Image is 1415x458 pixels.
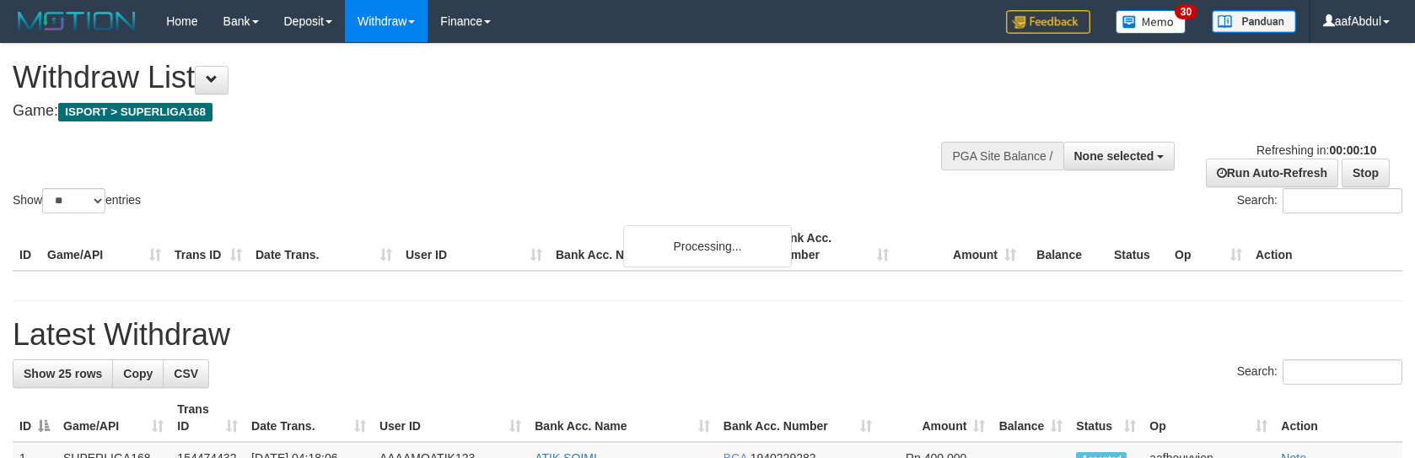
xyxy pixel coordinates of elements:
[245,394,373,442] th: Date Trans.: activate to sort column ascending
[1006,10,1090,34] img: Feedback.jpg
[1249,223,1402,271] th: Action
[1237,359,1402,385] label: Search:
[1274,394,1402,442] th: Action
[1237,188,1402,213] label: Search:
[168,223,249,271] th: Trans ID
[373,394,528,442] th: User ID: activate to sort column ascending
[1212,10,1296,33] img: panduan.png
[1116,10,1186,34] img: Button%20Memo.svg
[717,394,879,442] th: Bank Acc. Number: activate to sort column ascending
[170,394,245,442] th: Trans ID: activate to sort column ascending
[24,367,102,380] span: Show 25 rows
[13,318,1402,352] h1: Latest Withdraw
[249,223,399,271] th: Date Trans.
[1206,159,1338,187] a: Run Auto-Refresh
[13,103,927,120] h4: Game:
[1063,142,1176,170] button: None selected
[1283,359,1402,385] input: Search:
[896,223,1023,271] th: Amount
[1168,223,1249,271] th: Op
[13,8,141,34] img: MOTION_logo.png
[13,188,141,213] label: Show entries
[1143,394,1274,442] th: Op: activate to sort column ascending
[1175,4,1197,19] span: 30
[768,223,896,271] th: Bank Acc. Number
[163,359,209,388] a: CSV
[1329,143,1376,157] strong: 00:00:10
[1256,143,1376,157] span: Refreshing in:
[13,359,113,388] a: Show 25 rows
[13,394,56,442] th: ID: activate to sort column descending
[941,142,1063,170] div: PGA Site Balance /
[1283,188,1402,213] input: Search:
[13,61,927,94] h1: Withdraw List
[40,223,168,271] th: Game/API
[1023,223,1107,271] th: Balance
[549,223,768,271] th: Bank Acc. Name
[42,188,105,213] select: Showentries
[879,394,993,442] th: Amount: activate to sort column ascending
[1069,394,1143,442] th: Status: activate to sort column ascending
[112,359,164,388] a: Copy
[399,223,549,271] th: User ID
[123,367,153,380] span: Copy
[58,103,213,121] span: ISPORT > SUPERLIGA168
[56,394,170,442] th: Game/API: activate to sort column ascending
[992,394,1069,442] th: Balance: activate to sort column ascending
[1074,149,1154,163] span: None selected
[1107,223,1168,271] th: Status
[13,223,40,271] th: ID
[174,367,198,380] span: CSV
[528,394,717,442] th: Bank Acc. Name: activate to sort column ascending
[623,225,792,267] div: Processing...
[1342,159,1390,187] a: Stop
